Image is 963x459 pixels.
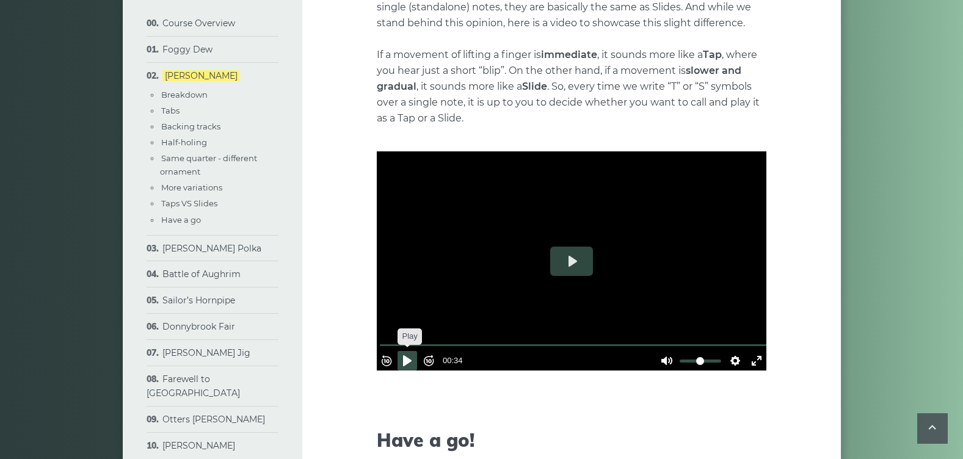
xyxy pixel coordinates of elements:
a: [PERSON_NAME] [162,70,240,81]
a: Farewell to [GEOGRAPHIC_DATA] [147,374,240,399]
a: More variations [161,183,222,192]
a: Half-holing [161,137,207,147]
a: Sailor’s Hornpipe [162,295,235,306]
strong: immediate [541,49,597,60]
a: Taps VS Slides [161,198,217,208]
a: Donnybrook Fair [162,321,235,332]
a: Battle of Aughrim [162,269,241,280]
a: Course Overview [162,18,235,29]
a: [PERSON_NAME] [162,440,235,451]
a: [PERSON_NAME] Polka [162,243,261,254]
strong: Tap [703,49,722,60]
a: Same quarter - different ornament [160,153,257,176]
a: Otters [PERSON_NAME] [162,414,265,425]
a: Backing tracks [161,121,220,131]
a: Tabs [161,106,180,115]
h2: Have a go! [377,429,766,451]
a: Breakdown [161,90,208,99]
a: Foggy Dew [162,44,213,55]
a: Have a go [161,215,201,225]
a: [PERSON_NAME] Jig [162,347,250,358]
strong: Slide [522,81,547,92]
